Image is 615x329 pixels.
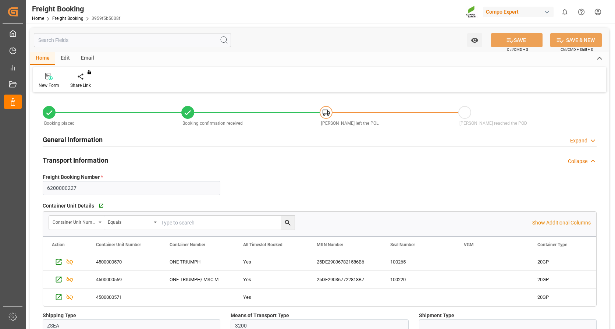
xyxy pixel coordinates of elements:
[43,271,87,289] div: Press SPACE to select this row.
[573,4,590,20] button: Help Center
[43,289,87,306] div: Press SPACE to select this row.
[243,242,282,247] span: All Timeslot Booked
[381,271,455,288] div: 100220
[570,137,587,145] div: Expand
[550,33,602,47] button: SAVE & NEW
[75,52,100,65] div: Email
[466,6,478,18] img: Screenshot%202023-09-29%20at%2010.02.21.png_1712312052.png
[34,33,231,47] input: Search Fields
[39,82,59,89] div: New Form
[537,254,593,270] div: 20GP
[243,289,299,306] div: Yes
[43,312,76,319] span: Shipping Type
[53,217,96,226] div: Container Unit Number
[419,312,454,319] span: Shipment Type
[459,121,527,126] span: [PERSON_NAME] reached the POD
[507,47,528,52] span: Ctrl/CMD + S
[43,155,108,165] h2: Transport Information
[104,216,159,230] button: open menu
[87,289,161,306] div: 4500000571
[52,16,83,21] a: Freight Booking
[87,253,161,270] div: 4500000570
[87,271,161,288] div: 4500000569
[30,52,55,65] div: Home
[44,121,75,126] span: Booking placed
[161,271,234,288] div: ONE TRIUMPH/ MSC M
[537,271,593,288] div: 20GP
[32,16,44,21] a: Home
[281,216,295,230] button: search button
[43,135,103,145] h2: General Information
[243,254,299,270] div: Yes
[464,242,474,247] span: VGM
[321,121,378,126] span: [PERSON_NAME] left the POL
[491,33,543,47] button: SAVE
[308,271,381,288] div: 25DE290367722818B7
[308,253,381,270] div: 25DE290367821586B6
[467,33,482,47] button: open menu
[483,5,557,19] button: Compo Expert
[55,52,75,65] div: Edit
[43,253,87,271] div: Press SPACE to select this row.
[161,253,234,270] div: ONE TRIUMPH
[537,289,593,306] div: 20GP
[108,217,151,226] div: Equals
[317,242,343,247] span: MRN Number
[537,242,567,247] span: Container Type
[159,216,295,230] input: Type to search
[557,4,573,20] button: show 0 new notifications
[43,173,103,181] span: Freight Booking Number
[561,47,593,52] span: Ctrl/CMD + Shift + S
[96,242,141,247] span: Container Unit Number
[52,242,65,247] div: Action
[231,312,289,319] span: Means of Transport Type
[381,253,455,270] div: 100265
[483,7,554,17] div: Compo Expert
[390,242,415,247] span: Seal Number
[243,271,299,288] div: Yes
[532,219,591,227] p: Show Additional Columns
[32,3,120,14] div: Freight Booking
[170,242,205,247] span: Container Number
[49,216,104,230] button: open menu
[182,121,243,126] span: Booking confirmation received
[568,158,587,165] div: Collapse
[43,202,94,210] span: Container Unit Details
